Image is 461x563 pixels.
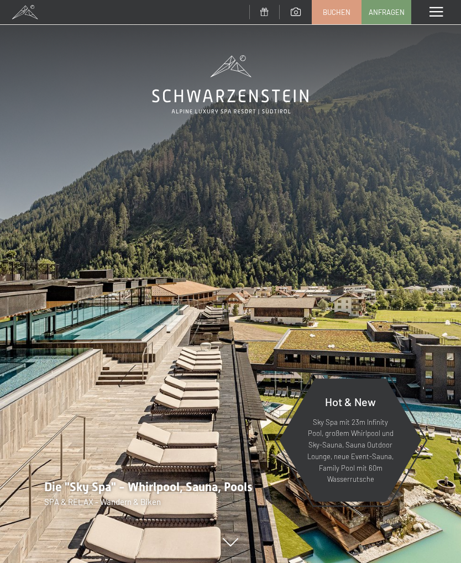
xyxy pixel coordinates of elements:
a: Buchen [312,1,361,24]
span: Die "Sky Spa" - Whirlpool, Sauna, Pools [44,480,253,494]
span: SPA & RELAX - Wandern & Biken [44,497,161,507]
span: Anfragen [369,7,405,17]
a: Anfragen [362,1,411,24]
span: Hot & New [325,395,376,408]
p: Sky Spa mit 23m Infinity Pool, großem Whirlpool und Sky-Sauna, Sauna Outdoor Lounge, neue Event-S... [306,417,395,486]
a: Hot & New Sky Spa mit 23m Infinity Pool, großem Whirlpool und Sky-Sauna, Sauna Outdoor Lounge, ne... [279,378,422,502]
span: Buchen [323,7,350,17]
